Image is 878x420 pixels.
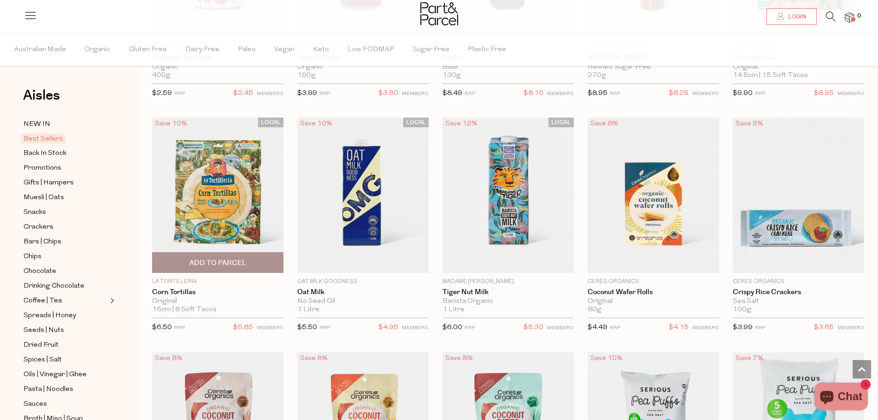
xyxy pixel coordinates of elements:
span: LOCAL [258,118,283,127]
a: Snacks [24,207,107,218]
span: $8.25 [669,88,689,100]
div: Save 8% [588,118,621,130]
a: Corn Tortillas [152,288,283,296]
div: Save 8% [152,352,185,365]
span: Seeds | Nuts [24,325,64,336]
span: $6.50 [152,324,172,331]
small: MEMBERS [257,325,283,331]
a: Crackers [24,221,107,233]
img: Crispy Rice Crackers [733,118,864,272]
a: Login [766,8,817,25]
span: $8.95 [814,88,834,100]
a: 0 [845,12,854,22]
small: MEMBERS [837,91,864,96]
span: $8.95 [588,90,607,97]
span: $4.49 [588,324,607,331]
a: Tiger Nut Milk [442,288,574,296]
span: Keto [313,34,329,66]
span: $3.99 [297,90,317,97]
p: La Tortilleria [152,278,283,286]
span: 270g [588,71,606,80]
small: MEMBERS [402,91,429,96]
span: Gifts | Hampers [24,177,74,189]
span: Low FODMAP [348,34,394,66]
span: Paleo [238,34,256,66]
a: Spreads | Honey [24,310,107,321]
span: 100g [733,306,751,314]
a: Coffee | Tea [24,295,107,307]
div: Original [152,297,283,306]
div: No Seed Oil [297,297,429,306]
div: Save 10% [297,118,335,130]
div: Original [733,63,864,71]
span: Sauces [24,399,47,410]
img: Part&Parcel [420,2,458,25]
p: Oat Milk Goodness [297,278,429,286]
span: Login [786,13,806,21]
a: Sauces [24,398,107,410]
div: Sea Salt [733,297,864,306]
span: $5.85 [233,322,253,334]
span: 1 Litre [442,306,465,314]
div: Save 9% [733,118,766,130]
small: MEMBERS [692,91,719,96]
a: Pasta | Noodles [24,384,107,395]
div: Save 12% [442,118,480,130]
small: RRP [319,325,330,331]
span: 190g [297,71,316,80]
span: 400g [152,71,171,80]
span: $5.50 [297,324,317,331]
span: $2.59 [152,90,172,97]
span: Organic [84,34,110,66]
img: Oat Milk [297,118,429,272]
a: Spices | Salt [24,354,107,366]
span: $2.45 [233,88,253,100]
button: Add To Parcel [152,252,283,273]
p: Madame [PERSON_NAME] [442,278,574,286]
small: MEMBERS [837,325,864,331]
span: Crackers [24,222,53,233]
small: RRP [610,325,620,331]
small: RRP [755,325,766,331]
div: Save 8% [442,352,476,365]
div: Organic [297,63,429,71]
a: Chips [24,251,107,262]
span: Australian Made [14,34,66,66]
span: 1 Litre [297,306,319,314]
span: Sugar Free [412,34,449,66]
span: Spices | Salt [24,355,62,366]
small: RRP [610,91,620,96]
span: Muesli | Oats [24,192,64,203]
a: Chocolate [24,266,107,277]
a: Crispy Rice Crackers [733,288,864,296]
span: Chips [24,251,41,262]
span: LOCAL [403,118,429,127]
span: NEW IN [24,119,50,130]
span: Dried Fruit [24,340,59,351]
a: Aisles [23,89,60,112]
span: $4.95 [378,322,398,334]
div: Refined Sugar Free [588,63,719,71]
div: Save 7% [733,352,766,365]
a: Promotions [24,162,107,174]
span: $9.90 [733,90,753,97]
span: Gluten Free [129,34,167,66]
span: Snacks [24,207,46,218]
span: 130g [442,71,461,80]
a: Gifts | Hampers [24,177,107,189]
span: $5.30 [524,322,543,334]
div: Barista Organic [442,297,574,306]
span: $8.10 [524,88,543,100]
p: Ceres Organics [733,278,864,286]
span: $4.15 [669,322,689,334]
a: Best Sellers [24,133,107,144]
div: Save 8% [297,352,330,365]
span: Dairy Free [185,34,219,66]
span: $3.99 [733,324,753,331]
a: Back In Stock [24,148,107,159]
div: Original [588,297,719,306]
span: Aisles [23,85,60,106]
span: Best Sellers [21,134,65,143]
a: Drinking Chocolate [24,280,107,292]
small: RRP [174,325,185,331]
